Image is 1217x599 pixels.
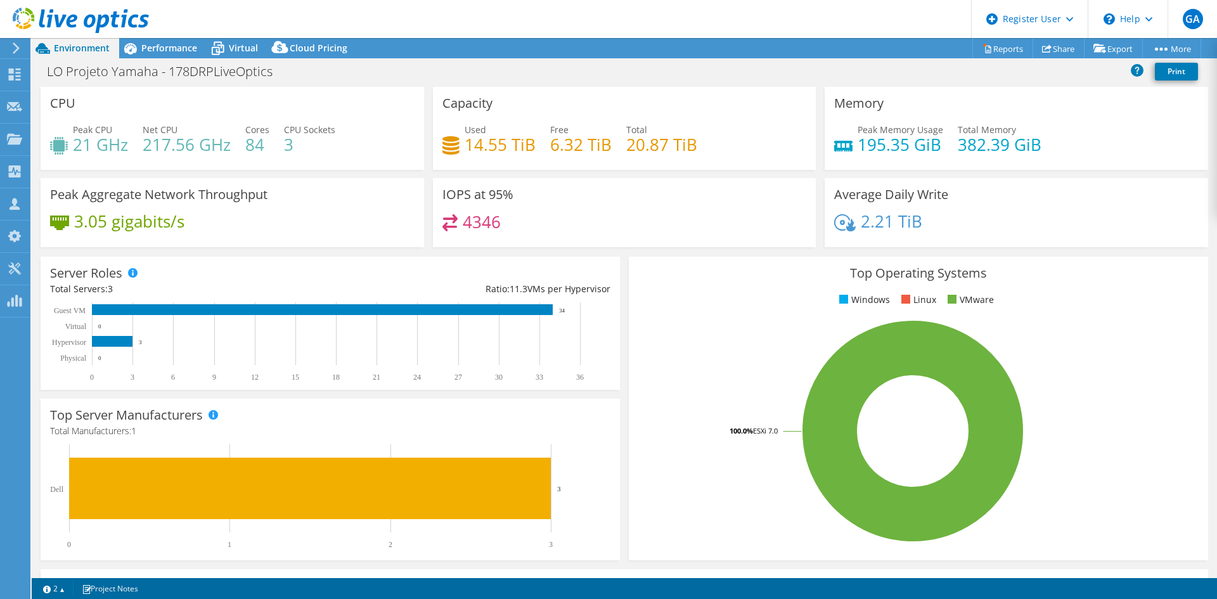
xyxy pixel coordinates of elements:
[465,124,486,136] span: Used
[54,306,86,315] text: Guest VM
[50,188,267,202] h3: Peak Aggregate Network Throughput
[50,282,330,296] div: Total Servers:
[495,373,503,382] text: 30
[143,124,177,136] span: Net CPU
[373,373,380,382] text: 21
[50,408,203,422] h3: Top Server Manufacturers
[898,293,936,307] li: Linux
[753,426,778,435] tspan: ESXi 7.0
[131,373,134,382] text: 3
[52,338,86,347] text: Hypervisor
[245,138,269,151] h4: 84
[41,65,292,79] h1: LO Projeto Yamaha - 178DRPLiveOptics
[389,540,392,549] text: 2
[65,322,87,331] text: Virtual
[73,581,147,596] a: Project Notes
[332,373,340,382] text: 18
[90,373,94,382] text: 0
[171,373,175,382] text: 6
[626,124,647,136] span: Total
[626,138,697,151] h4: 20.87 TiB
[442,188,513,202] h3: IOPS at 95%
[1183,9,1203,29] span: GA
[73,138,128,151] h4: 21 GHz
[74,214,184,228] h4: 3.05 gigabits/s
[284,138,335,151] h4: 3
[54,42,110,54] span: Environment
[212,373,216,382] text: 9
[638,266,1199,280] h3: Top Operating Systems
[730,426,753,435] tspan: 100.0%
[858,138,943,151] h4: 195.35 GiB
[557,485,561,493] text: 3
[958,138,1041,151] h4: 382.39 GiB
[972,39,1033,58] a: Reports
[510,283,527,295] span: 11.3
[836,293,890,307] li: Windows
[34,581,74,596] a: 2
[143,138,231,151] h4: 217.56 GHz
[463,215,501,229] h4: 4346
[292,373,299,382] text: 15
[834,96,884,110] h3: Memory
[549,540,553,549] text: 3
[131,425,136,437] span: 1
[284,124,335,136] span: CPU Sockets
[50,424,610,438] h4: Total Manufacturers:
[442,96,493,110] h3: Capacity
[98,355,101,361] text: 0
[50,485,63,494] text: Dell
[1155,63,1198,81] a: Print
[141,42,197,54] span: Performance
[834,188,948,202] h3: Average Daily Write
[251,373,259,382] text: 12
[50,266,122,280] h3: Server Roles
[958,124,1016,136] span: Total Memory
[229,42,258,54] span: Virtual
[1084,39,1143,58] a: Export
[413,373,421,382] text: 24
[108,283,113,295] span: 3
[858,124,943,136] span: Peak Memory Usage
[1033,39,1085,58] a: Share
[98,323,101,330] text: 0
[50,96,75,110] h3: CPU
[861,214,922,228] h4: 2.21 TiB
[559,307,565,314] text: 34
[454,373,462,382] text: 27
[550,124,569,136] span: Free
[228,540,231,549] text: 1
[1142,39,1201,58] a: More
[1104,13,1115,25] svg: \n
[67,540,71,549] text: 0
[245,124,269,136] span: Cores
[290,42,347,54] span: Cloud Pricing
[576,373,584,382] text: 36
[944,293,994,307] li: VMware
[330,282,610,296] div: Ratio: VMs per Hypervisor
[139,339,142,345] text: 3
[550,138,612,151] h4: 6.32 TiB
[536,373,543,382] text: 33
[465,138,536,151] h4: 14.55 TiB
[60,354,86,363] text: Physical
[73,124,112,136] span: Peak CPU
